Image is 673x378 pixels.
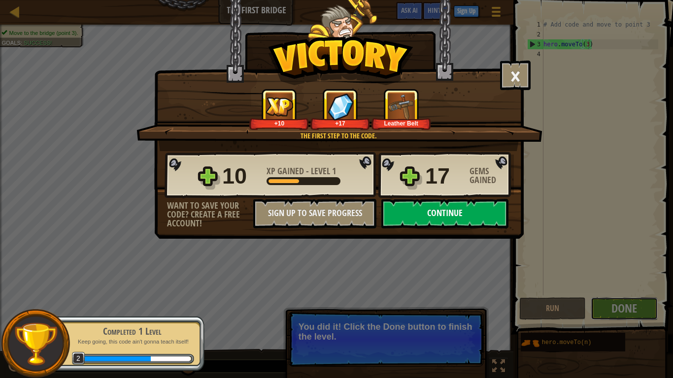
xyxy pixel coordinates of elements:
img: Victory [268,36,413,86]
div: +17 [312,120,368,127]
button: Sign Up to Save Progress [253,199,376,228]
img: trophy.png [13,321,58,366]
img: New Item [388,93,415,120]
div: Leather Belt [373,120,429,127]
img: XP Gained [266,97,293,116]
div: - [267,167,336,176]
span: 2 [72,352,85,365]
div: 10 [222,160,261,192]
button: Continue [381,199,508,228]
div: Completed 1 Level [70,324,194,338]
span: 1 [332,165,336,177]
div: Gems Gained [470,167,514,185]
span: Level [309,165,332,177]
div: Want to save your code? Create a free account! [167,201,253,228]
button: × [500,61,531,90]
div: +10 [251,120,307,127]
div: The first step to the code. [183,131,494,141]
p: Keep going, this code ain't gonna teach itself! [70,338,194,346]
div: 17 [425,160,464,192]
span: XP Gained [267,165,306,177]
img: Gems Gained [328,93,353,120]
